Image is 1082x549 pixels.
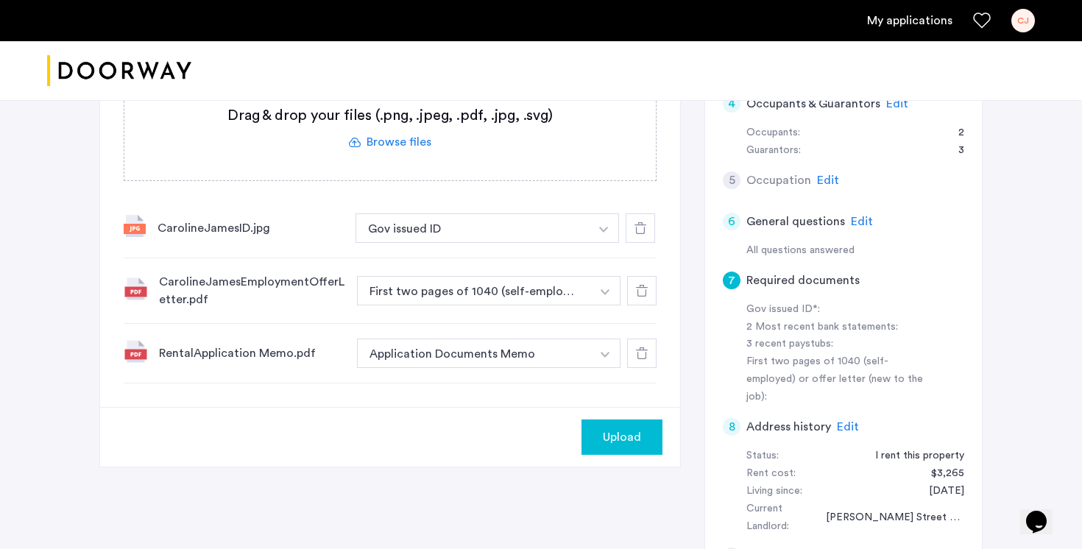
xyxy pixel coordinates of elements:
[867,12,952,29] a: My application
[746,242,964,260] div: All questions answered
[746,301,932,319] div: Gov issued ID*:
[746,447,779,465] div: Status:
[1011,9,1035,32] div: CJ
[723,213,740,230] div: 6
[158,219,344,237] div: CarolineJamesID.jpg
[603,428,641,446] span: Upload
[1020,490,1067,534] iframe: chat widget
[124,277,147,300] img: file
[159,273,345,308] div: CarolineJamesEmploymentOfferLetter.pdf
[860,447,964,465] div: I rent this property
[124,339,147,363] img: file
[357,339,591,368] button: button
[746,319,932,336] div: 2 Most recent bank statements:
[746,483,802,500] div: Living since:
[746,336,932,353] div: 3 recent paystubs:
[590,276,620,305] button: button
[746,213,845,230] h5: General questions
[47,43,191,99] a: Cazamio logo
[581,419,662,455] button: button
[837,421,859,433] span: Edit
[723,272,740,289] div: 7
[599,227,608,233] img: arrow
[601,352,609,358] img: arrow
[357,276,591,305] button: button
[851,216,873,227] span: Edit
[886,98,908,110] span: Edit
[817,174,839,186] span: Edit
[746,95,880,113] h5: Occupants & Guarantors
[944,124,964,142] div: 2
[746,353,932,406] div: First two pages of 1040 (self-employed) or offer letter (new to the job):
[746,418,831,436] h5: Address history
[723,95,740,113] div: 4
[973,12,991,29] a: Favorites
[159,344,345,362] div: RentalApplication Memo.pdf
[746,171,811,189] h5: Occupation
[746,142,801,160] div: Guarantors:
[589,213,619,243] button: button
[746,272,860,289] h5: Required documents
[723,171,740,189] div: 5
[601,289,609,295] img: arrow
[914,483,964,500] div: 07/22/2023
[590,339,620,368] button: button
[47,43,191,99] img: logo
[811,509,964,527] div: Baker Street Properties
[746,465,796,483] div: Rent cost:
[746,500,811,536] div: Current Landlord:
[944,142,964,160] div: 3
[746,124,800,142] div: Occupants:
[916,465,964,483] div: $3,265
[124,215,146,237] img: file
[356,213,590,243] button: button
[723,418,740,436] div: 8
